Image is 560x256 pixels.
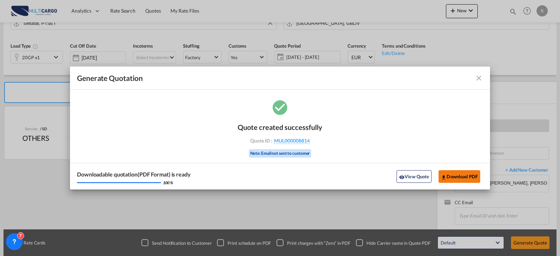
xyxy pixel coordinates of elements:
md-icon: icon-download [441,174,447,180]
md-icon: icon-close fg-AAA8AD cursor m-0 [475,74,483,82]
div: Note: Email not sent to customer [249,149,311,158]
span: Generate Quotation [77,74,143,83]
div: Quote created successfully [238,123,322,131]
div: 100 % [163,180,173,185]
span: MUL000008814 [274,138,310,144]
button: Download PDF [439,170,480,183]
div: Downloadable quotation(PDF Format) is ready [77,171,191,178]
div: Quote ID : [239,138,321,144]
md-icon: icon-eye [399,174,405,180]
button: icon-eyeView Quote [397,170,432,183]
md-icon: icon-checkbox-marked-circle [271,98,289,116]
md-dialog: Generate Quotation Quote ... [70,67,490,190]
